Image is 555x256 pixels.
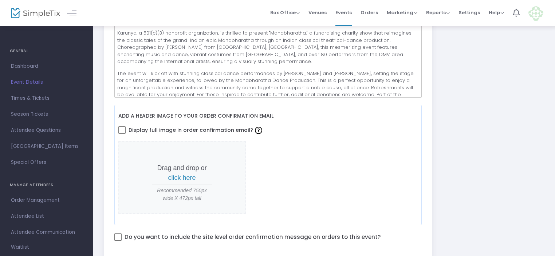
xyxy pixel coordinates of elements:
[11,244,29,251] span: Waitlist
[11,196,82,205] span: Order Management
[308,3,327,22] span: Venues
[118,109,273,124] label: Add a header image to your order confirmation email
[387,9,417,16] span: Marketing
[458,3,480,22] span: Settings
[114,25,422,98] div: Rich Text Editor, main
[10,178,83,192] h4: MANAGE ATTENDEES
[152,163,212,183] p: Drag and drop or
[11,212,82,221] span: Attendee List
[11,78,82,87] span: Event Details
[11,110,82,119] span: Season Tickets
[255,127,262,134] img: question-mark
[117,70,418,113] p: The event will kick off with stunning classical dance performances by [PERSON_NAME] and [PERSON_N...
[129,124,264,136] span: Display full image in order confirmation email?
[125,232,381,242] span: Do you want to include the site level order confirmation message on orders to this event?
[11,126,82,135] span: Attendee Questions
[11,228,82,237] span: Attendee Communication
[152,187,212,202] span: Recommended 750px wide X 472px tall
[11,62,82,71] span: Dashboard
[11,94,82,103] span: Times & Tickets
[335,3,352,22] span: Events
[10,44,83,58] h4: GENERAL
[168,174,196,181] span: click here
[361,3,378,22] span: Orders
[426,9,450,16] span: Reports
[489,9,504,16] span: Help
[11,142,82,151] span: [GEOGRAPHIC_DATA] Items
[11,158,82,167] span: Special Offers
[117,29,418,65] p: Karunya, a 501(c)(3) nonprofit organization, is thrilled to present "Mahabharatha," a fundraising...
[270,9,300,16] span: Box Office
